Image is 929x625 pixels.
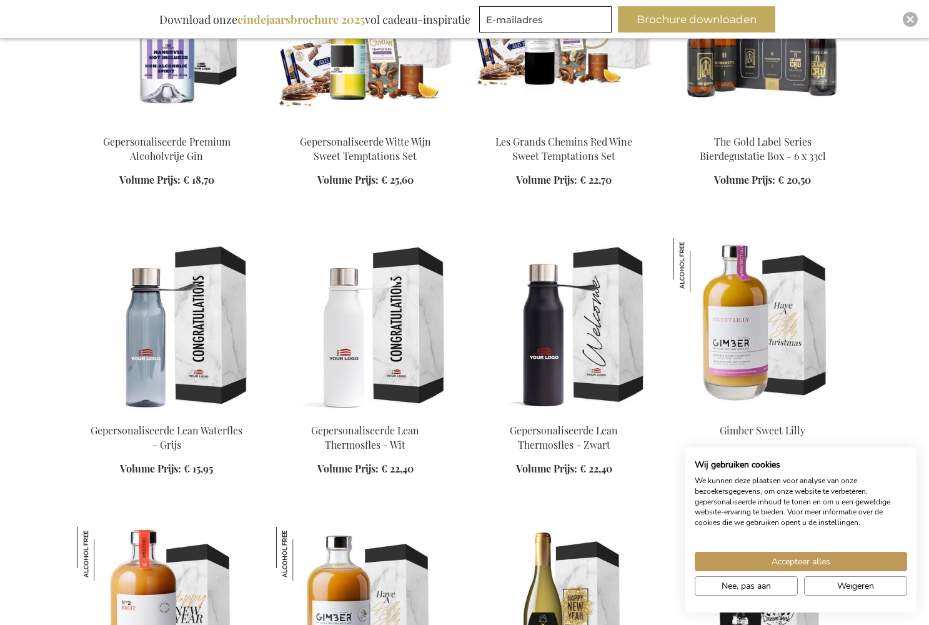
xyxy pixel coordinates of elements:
[119,173,214,187] a: Volume Prijs: € 18,70
[317,462,379,475] span: Volume Prijs:
[516,173,577,186] span: Volume Prijs:
[695,476,907,528] p: We kunnen deze plaatsen voor analyse van onze bezoekersgegevens, om onze website te verbeteren, g...
[77,527,131,581] img: Gimber Brut
[77,119,256,131] a: Personalised Premium Non-Alcoholic Spirit Gepersonaliseerde Premium Alcoholvrije Gin
[714,173,811,187] a: Volume Prijs: € 20,50
[276,238,455,413] img: Lean Thermos Bottle Personalised
[720,424,805,437] a: Gimber Sweet Lilly
[837,579,874,592] span: Weigeren
[510,424,618,451] a: Gepersonaliseerde Lean Thermosfles - Zwart
[381,462,414,475] span: € 22,40
[479,6,612,32] input: E-mailadres
[475,119,653,131] a: Les Grands Chemins Red Wine Sweet Temptations Set
[154,6,476,32] div: Download onze vol cadeau-inspiratie
[695,552,907,571] button: Accepteer alle cookies
[580,173,612,186] span: € 22,70
[618,6,775,32] button: Brochure downloaden
[495,135,632,162] a: Les Grands Chemins Red Wine Sweet Temptations Set
[516,462,612,476] a: Volume Prijs: € 22,40
[317,462,414,476] a: Volume Prijs: € 22,40
[91,424,242,451] a: Gepersonaliseerde Lean Waterfles - Grijs
[183,173,214,186] span: € 18,70
[903,12,918,27] div: Close
[120,462,181,475] span: Volume Prijs:
[119,173,181,186] span: Volume Prijs:
[276,119,455,131] a: Personalised white wine Gepersonaliseerde Witte Wijn Sweet Temptations Set
[479,6,615,36] form: marketing offers and promotions
[700,135,826,162] a: The Gold Label Series Bierdegustatie Box - 6 x 33cl
[695,576,798,596] button: Pas cookie voorkeuren aan
[77,238,256,413] img: Personalised Lean Water Bottle - Grey
[276,408,455,420] a: Lean Thermos Bottle Personalised
[673,119,852,131] a: The Gold Label Series Beer Tasting Set
[311,424,419,451] a: Gepersonaliseerde Lean Thermosfles - Wit
[907,16,914,23] img: Close
[580,462,612,475] span: € 22,40
[317,173,379,186] span: Volume Prijs:
[722,579,771,592] span: Nee, pas aan
[516,462,577,475] span: Volume Prijs:
[475,408,653,420] a: Travel essential set - black
[276,527,330,581] img: Gimber Original
[804,576,907,596] button: Alle cookies weigeren
[120,462,213,476] a: Volume Prijs: € 15,95
[778,173,811,186] span: € 20,50
[184,462,213,475] span: € 15,95
[300,135,431,162] a: Gepersonaliseerde Witte Wijn Sweet Temptations Set
[714,173,775,186] span: Volume Prijs:
[673,238,852,413] img: Gimber Sweet Lilly
[475,238,653,413] img: Travel essential set - black
[237,12,365,27] b: eindejaarsbrochure 2025
[695,459,907,471] h2: Wij gebruiken cookies
[381,173,414,186] span: € 25,60
[317,173,414,187] a: Volume Prijs: € 25,60
[772,555,830,568] span: Accepteer alles
[516,173,612,187] a: Volume Prijs: € 22,70
[673,238,727,292] img: Gimber Sweet Lilly
[673,408,852,420] a: Gimber Sweet Lilly Gimber Sweet Lilly
[103,135,231,162] a: Gepersonaliseerde Premium Alcoholvrije Gin
[77,408,256,420] a: Personalised Lean Water Bottle - Grey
